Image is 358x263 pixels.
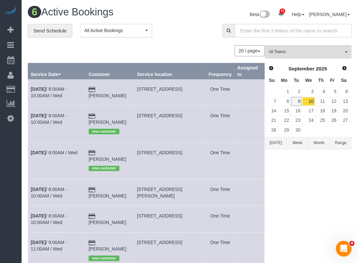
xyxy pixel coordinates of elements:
td: Assigned to [234,206,264,233]
i: Credit Card Payment [89,151,95,155]
button: Range [330,137,351,149]
a: 26 [327,116,338,125]
b: [DATE] [31,187,46,192]
td: Service location [134,79,206,106]
th: Service location [134,63,206,79]
span: Wednesday [305,78,312,83]
a: 23 [291,116,302,125]
img: Automaid Logo [4,7,17,16]
a: 2 [291,87,302,96]
span: [STREET_ADDRESS] [137,240,182,245]
b: [DATE] [31,240,46,245]
span: Next [342,66,347,71]
a: Send Schedule [28,24,72,38]
a: 31 [274,7,287,21]
a: 3 [302,87,315,96]
td: Assigned to [234,179,264,206]
td: Customer [86,106,134,142]
b: [DATE] [31,86,46,92]
a: 30 [291,126,302,135]
a: 10 [302,97,315,106]
input: Enter the first 3 letters of the name to search [235,24,351,37]
span: Friday [330,78,334,83]
span: Prev [268,66,274,71]
ol: All Teams [265,45,351,55]
td: Customer [86,142,134,179]
td: Service location [134,179,206,206]
span: All Teams [269,49,343,55]
a: 16 [291,106,302,115]
td: Customer [86,79,134,106]
img: New interface [259,10,270,19]
span: [STREET_ADDRESS] [137,213,182,218]
th: Customer [86,63,134,79]
td: Frequency [206,206,234,233]
a: 20 [338,106,349,115]
a: [PERSON_NAME] [89,120,126,125]
iframe: Intercom live chat [336,241,351,256]
i: Credit Card Payment [89,87,95,92]
button: All Active Bookings [80,24,152,37]
button: Week [286,137,308,149]
a: [PERSON_NAME] [89,246,126,252]
td: Schedule date [28,142,86,179]
td: Schedule date [28,179,86,206]
i: Credit Card Payment [89,214,95,219]
i: Credit Card Payment [89,114,95,119]
i: Credit Card Payment [89,241,95,245]
a: [PERSON_NAME] [89,220,126,225]
a: 5 [327,87,338,96]
a: Prev [266,64,276,73]
td: Schedule date [28,79,86,106]
a: [DATE]/ 8:00AM - 10:00AM / Wed [31,113,67,125]
span: [STREET_ADDRESS][PERSON_NAME] [137,187,182,198]
td: Frequency [206,79,234,106]
a: 11 [315,97,326,106]
td: Service location [134,206,206,233]
a: 18 [315,106,326,115]
span: [STREET_ADDRESS] [137,113,182,118]
td: Service location [134,142,206,179]
a: [PERSON_NAME] [89,157,126,162]
a: 1 [278,87,290,96]
a: [PERSON_NAME] [89,193,126,198]
td: Frequency [206,179,234,206]
span: Saturday [341,78,347,83]
i: Credit Card Payment [89,188,95,192]
a: 21 [266,116,277,125]
a: [DATE]/ 8:00AM / Wed [31,150,77,155]
a: Next [340,64,349,73]
button: Month [308,137,330,149]
a: 27 [338,116,349,125]
th: Service Date [28,63,86,79]
a: 4 [315,87,326,96]
button: [DATE] [265,137,286,149]
span: Thursday [318,78,324,83]
td: Service location [134,106,206,142]
a: [DATE]/ 8:00AM - 10:00AM / Wed [31,213,67,225]
a: 19 [327,106,338,115]
td: Customer [86,179,134,206]
span: 31 [280,9,285,14]
button: All Teams [265,45,351,59]
span: Tuesday [294,78,299,83]
a: 24 [302,116,315,125]
a: [PERSON_NAME] [89,93,126,98]
a: Beta [250,12,270,17]
th: Assigned to [234,63,264,79]
a: 29 [278,126,290,135]
span: new customer [89,129,119,134]
a: [DATE]/ 8:00AM - 10:00AM / Wed [31,86,67,98]
td: Assigned to [234,142,264,179]
span: September [288,66,315,71]
a: 12 [327,97,338,106]
a: [PERSON_NAME] [309,12,350,17]
b: [DATE] [31,150,46,155]
span: Sunday [269,78,275,83]
b: [DATE] [31,113,46,118]
a: 7 [266,97,277,106]
nav: Pagination navigation [235,45,264,56]
a: 15 [278,106,290,115]
td: Frequency [206,106,234,142]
